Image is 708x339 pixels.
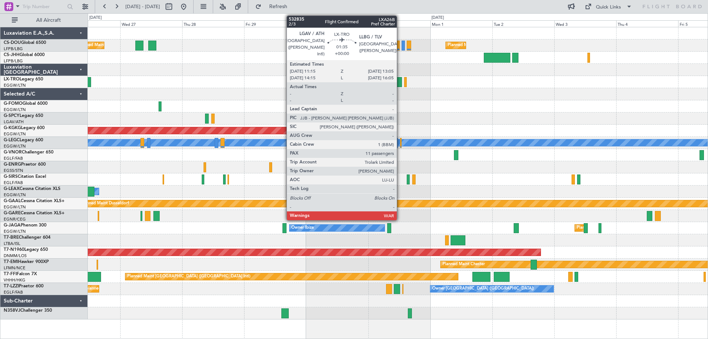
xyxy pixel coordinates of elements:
span: G-KGKG [4,126,21,130]
a: G-KGKGLegacy 600 [4,126,45,130]
a: EGGW/LTN [4,131,26,137]
a: T7-N1960Legacy 650 [4,248,48,252]
a: EGLF/FAB [4,180,23,186]
div: Wed 27 [120,20,182,27]
a: T7-FFIFalcon 7X [4,272,37,276]
div: Fri 29 [244,20,306,27]
span: G-LEAX [4,187,20,191]
span: CS-JHH [4,53,20,57]
a: EGNR/CEG [4,217,26,222]
a: EGGW/LTN [4,83,26,88]
div: Planned Maint [GEOGRAPHIC_DATA] ([GEOGRAPHIC_DATA]) [577,222,693,234]
a: EGGW/LTN [4,192,26,198]
div: No Crew [308,40,325,51]
span: G-LEGC [4,138,20,142]
a: G-VNORChallenger 650 [4,150,53,155]
a: N358VJChallenger 350 [4,308,52,313]
span: G-SPCY [4,114,20,118]
span: G-GARE [4,211,21,215]
a: G-GAALCessna Citation XLS+ [4,199,65,203]
a: EGGW/LTN [4,143,26,149]
a: CS-JHHGlobal 6000 [4,53,45,57]
a: G-JAGAPhenom 300 [4,223,46,228]
div: Planned Maint [GEOGRAPHIC_DATA] ([GEOGRAPHIC_DATA] Intl) [127,271,250,282]
span: CS-DOU [4,41,21,45]
span: Refresh [263,4,294,9]
button: Refresh [252,1,296,13]
a: T7-EMIHawker 900XP [4,260,49,264]
a: T7-LZZIPraetor 600 [4,284,44,288]
span: G-FOMO [4,101,22,106]
a: VHHH/HKG [4,277,25,283]
span: T7-N1960 [4,248,24,252]
a: LGAV/ATH [4,119,24,125]
a: T7-BREChallenger 604 [4,235,51,240]
div: Sat 30 [306,20,368,27]
a: EGGW/LTN [4,107,26,113]
button: Quick Links [581,1,636,13]
a: EGGW/LTN [4,229,26,234]
div: Planned Maint Chester [442,259,485,270]
span: G-GAAL [4,199,21,203]
a: G-LEAXCessna Citation XLS [4,187,60,191]
div: Tue 2 [492,20,554,27]
a: EGGW/LTN [4,204,26,210]
a: EGLF/FAB [4,290,23,295]
a: EGLF/FAB [4,156,23,161]
a: G-ENRGPraetor 600 [4,162,46,167]
div: Owner [GEOGRAPHIC_DATA] ([GEOGRAPHIC_DATA]) [432,283,534,294]
div: Planned Maint Dusseldorf [81,198,129,209]
a: CS-DOUGlobal 6500 [4,41,46,45]
span: LX-TRO [4,77,20,82]
div: Sun 31 [368,20,430,27]
a: G-SPCYLegacy 650 [4,114,43,118]
span: G-ENRG [4,162,21,167]
a: LFMN/NCE [4,265,25,271]
span: G-SIRS [4,174,18,179]
span: T7-FFI [4,272,17,276]
span: All Aircraft [19,18,78,23]
span: T7-EMI [4,260,18,264]
a: LFPB/LBG [4,58,23,64]
span: N358VJ [4,308,20,313]
span: [DATE] - [DATE] [125,3,160,10]
a: DNMM/LOS [4,253,27,259]
span: G-JAGA [4,223,21,228]
button: All Aircraft [8,14,80,26]
div: Planned Maint [GEOGRAPHIC_DATA] ([GEOGRAPHIC_DATA]) [448,40,564,51]
div: [DATE] [431,15,444,21]
a: G-SIRSCitation Excel [4,174,46,179]
div: Mon 1 [430,20,492,27]
a: EGSS/STN [4,168,23,173]
a: G-GARECessna Citation XLS+ [4,211,65,215]
input: Trip Number [22,1,65,12]
a: LX-TROLegacy 650 [4,77,43,82]
span: T7-LZZI [4,284,19,288]
span: T7-BRE [4,235,19,240]
div: [DATE] [89,15,102,21]
div: Owner Ibiza [291,222,314,234]
div: Tue 26 [58,20,120,27]
div: Thu 28 [182,20,244,27]
div: Quick Links [596,4,621,11]
a: G-LEGCLegacy 600 [4,138,43,142]
div: Wed 3 [554,20,616,27]
a: G-FOMOGlobal 6000 [4,101,48,106]
a: LTBA/ISL [4,241,20,246]
a: LFPB/LBG [4,46,23,52]
span: G-VNOR [4,150,22,155]
div: Thu 4 [616,20,678,27]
